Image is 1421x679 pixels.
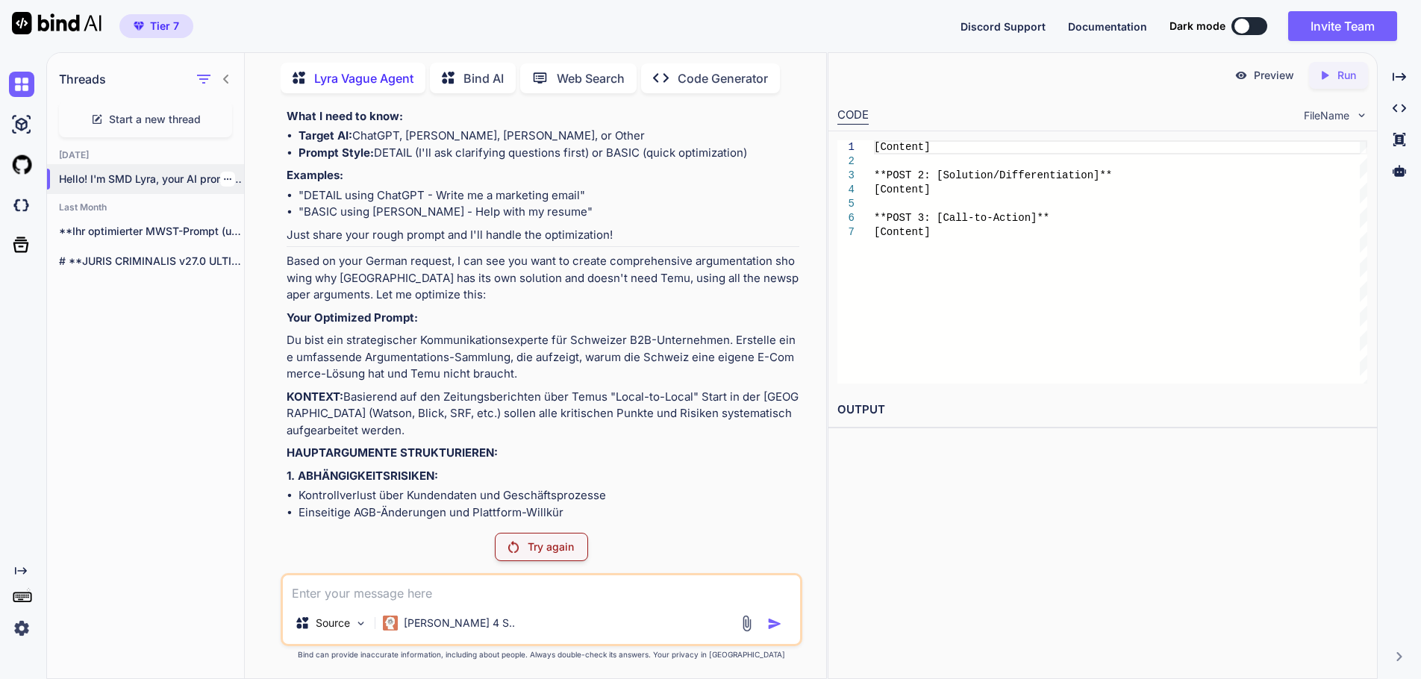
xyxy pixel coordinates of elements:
[837,154,855,169] div: 2
[837,225,855,240] div: 7
[59,70,106,88] h1: Threads
[874,226,931,238] span: [Content]
[828,392,1377,428] h2: OUTPUT
[463,69,504,87] p: Bind AI
[299,204,799,221] li: "BASIC using [PERSON_NAME] - Help with my resume"
[299,187,799,204] li: "DETAIL using ChatGPT - Write me a marketing email"
[557,69,625,87] p: Web Search
[59,224,244,239] p: **Ihr optimierter MWST-Prompt (unter 8000 Zeichen):** ```...
[316,616,350,630] p: Source
[874,141,931,153] span: [Content]
[299,487,799,504] li: Kontrollverlust über Kundendaten und Geschäftsprozesse
[837,169,855,183] div: 3
[287,445,498,460] strong: HAUPTARGUMENTE STRUKTURIEREN:
[109,112,201,127] span: Start a new thread
[874,212,1049,224] span: **POST 3: [Call-to-Action]**
[119,14,193,38] button: premiumTier 7
[767,616,782,631] img: icon
[1288,11,1397,41] button: Invite Team
[287,389,799,439] p: Basierend auf den Zeitungsberichten über Temus "Local-to-Local" Start in der [GEOGRAPHIC_DATA] (W...
[47,201,244,213] h2: Last Month
[9,616,34,641] img: settings
[961,19,1046,34] button: Discord Support
[287,310,418,325] strong: Your Optimized Prompt:
[287,332,799,383] p: Du bist ein strategischer Kommunikationsexperte für Schweizer B2B-Unternehmen. Erstelle eine umfa...
[1169,19,1225,34] span: Dark mode
[287,109,403,123] strong: What I need to know:
[59,172,244,187] p: Hello! I'm SMD Lyra, your AI prompt opti...
[281,649,802,660] p: Bind can provide inaccurate information, including about people. Always double-check its answers....
[1337,68,1356,83] p: Run
[299,504,799,522] li: Einseitige AGB-Änderungen und Plattform-Willkür
[837,183,855,197] div: 4
[9,112,34,137] img: ai-studio
[47,149,244,161] h2: [DATE]
[299,128,352,143] strong: Target AI:
[299,145,799,162] li: DETAIL (I'll ask clarifying questions first) or BASIC (quick optimization)
[287,469,438,483] strong: 1. ABHÄNGIGKEITSRISIKEN:
[59,254,244,269] p: # **JURIS CRIMINALIS v27.0 ULTIMATE - DER...
[874,169,1112,181] span: **POST 2: [Solution/Differentiation]**
[134,22,144,31] img: premium
[287,227,799,244] p: Just share your rough prompt and I'll handle the optimization!
[1304,108,1349,123] span: FileName
[1355,109,1368,122] img: chevron down
[961,20,1046,33] span: Discord Support
[837,107,869,125] div: CODE
[837,197,855,211] div: 5
[1068,19,1147,34] button: Documentation
[508,541,519,553] img: Retry
[299,145,374,160] strong: Prompt Style:
[9,193,34,218] img: darkCloudIdeIcon
[874,184,931,195] span: [Content]
[678,69,768,87] p: Code Generator
[314,69,413,87] p: Lyra Vague Agent
[837,211,855,225] div: 6
[287,253,799,304] p: Based on your German request, I can see you want to create comprehensive argumentation showing wh...
[404,616,515,630] p: [PERSON_NAME] 4 S..
[9,72,34,97] img: chat
[355,617,367,630] img: Pick Models
[287,168,343,182] strong: Examples:
[1254,68,1294,83] p: Preview
[287,389,343,404] strong: KONTEXT:
[837,140,855,154] div: 1
[9,152,34,178] img: githubLight
[12,12,101,34] img: Bind AI
[1068,20,1147,33] span: Documentation
[738,615,755,632] img: attachment
[299,128,799,145] li: ChatGPT, [PERSON_NAME], [PERSON_NAME], or Other
[150,19,179,34] span: Tier 7
[383,616,398,630] img: Claude 4 Sonnet
[1234,69,1248,82] img: preview
[528,539,574,554] p: Try again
